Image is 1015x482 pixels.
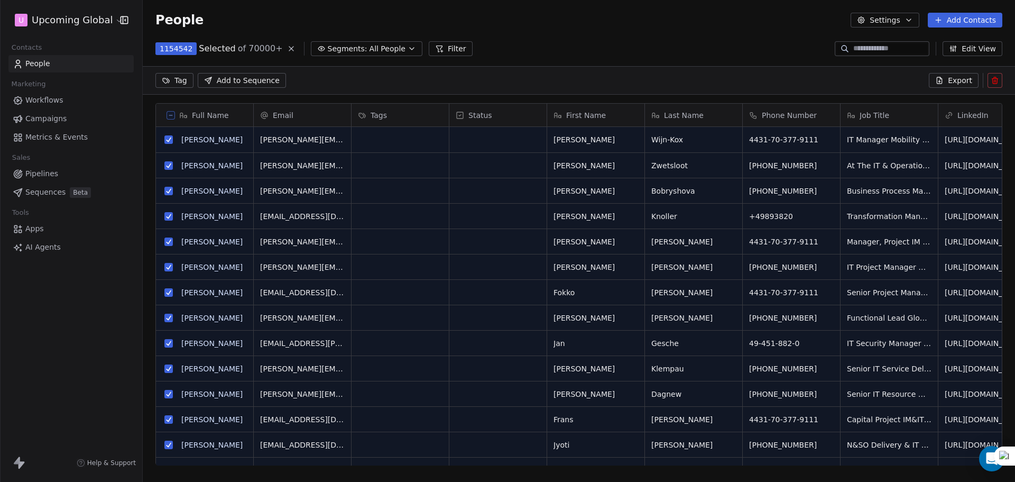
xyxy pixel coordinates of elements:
[8,239,134,256] a: AI Agents
[371,110,387,121] span: Tags
[651,134,736,145] span: Wijn-Kox
[260,160,345,171] span: [PERSON_NAME][EMAIL_ADDRESS][DOMAIN_NAME]
[847,414,931,425] span: Capital Project IM&IT Program Manager
[181,441,243,449] a: [PERSON_NAME]
[260,287,345,298] span: [EMAIL_ADDRESS][DOMAIN_NAME]
[762,110,817,121] span: Phone Number
[847,134,931,145] span: IT Manager Mobility & Convenience - [GEOGRAPHIC_DATA] & [GEOGRAPHIC_DATA]
[566,110,606,121] span: First Name
[8,55,134,72] a: People
[847,389,931,399] span: Senior IT Resource Manager - Financial Services [GEOGRAPHIC_DATA]
[217,75,280,86] span: Add to Sequence
[87,459,136,467] span: Help & Support
[749,186,834,196] span: [PHONE_NUMBER]
[651,160,736,171] span: Zwetsloot
[553,160,638,171] span: [PERSON_NAME]
[32,13,113,27] span: Upcoming Global
[553,440,638,450] span: Jyoti
[70,187,91,198] span: Beta
[181,415,243,424] a: [PERSON_NAME]
[651,440,736,450] span: [PERSON_NAME]
[547,104,644,126] div: First Name
[553,389,638,399] span: [PERSON_NAME]
[260,363,345,374] span: [PERSON_NAME][EMAIL_ADDRESS][DOMAIN_NAME]
[957,110,989,121] span: LinkedIn
[328,43,367,54] span: Segments:
[260,313,345,323] span: [PERSON_NAME][EMAIL_ADDRESS][PERSON_NAME][DOMAIN_NAME]
[181,288,243,297] a: [PERSON_NAME]
[260,186,345,196] span: [PERSON_NAME][EMAIL_ADDRESS][DOMAIN_NAME]
[8,184,134,201] a: SequencesBeta
[847,160,931,171] span: At The IT & Operations Department Manager, Reporting
[749,160,834,171] span: [PHONE_NUMBER]
[553,363,638,374] span: [PERSON_NAME]
[749,363,834,374] span: [PHONE_NUMBER]
[847,211,931,222] span: Transformation Manager | Sales IT | Retail Sales Solutions
[429,41,473,56] button: Filter
[260,211,345,222] span: [EMAIL_ADDRESS][DOMAIN_NAME]
[651,237,736,247] span: [PERSON_NAME]
[553,313,638,323] span: [PERSON_NAME]
[25,223,44,234] span: Apps
[181,365,243,373] a: [PERSON_NAME]
[7,76,50,92] span: Marketing
[749,440,834,450] span: [PHONE_NUMBER]
[645,104,742,126] div: Last Name
[749,313,834,323] span: [PHONE_NUMBER]
[181,187,243,195] a: [PERSON_NAME]
[25,132,88,143] span: Metrics & Events
[8,220,134,238] a: Apps
[260,389,345,399] span: [PERSON_NAME][EMAIL_ADDRESS][PERSON_NAME][DOMAIN_NAME]
[651,287,736,298] span: [PERSON_NAME]
[749,134,834,145] span: 4431-70-377-9111
[651,262,736,272] span: [PERSON_NAME]
[847,287,931,298] span: Senior Project Manager With IT Infrastructure Team
[749,465,834,476] span: [PHONE_NUMBER]
[155,73,193,88] button: Tag
[8,129,134,146] a: Metrics & Events
[155,42,197,55] button: 1154542
[25,242,61,253] span: AI Agents
[25,168,58,179] span: Pipelines
[651,313,736,323] span: [PERSON_NAME]
[749,237,834,247] span: 4431-70-377-9111
[553,134,638,145] span: [PERSON_NAME]
[370,43,405,54] span: All People
[181,212,243,221] a: [PERSON_NAME]
[749,338,834,349] span: 49-451-882-0
[25,95,63,106] span: Workflows
[979,446,1004,471] div: Open Intercom Messenger
[260,465,345,476] span: [EMAIL_ADDRESS][DOMAIN_NAME]
[749,287,834,298] span: 4431-70-377-9111
[181,339,243,348] a: [PERSON_NAME]
[929,73,979,88] button: Export
[749,262,834,272] span: [PHONE_NUMBER]
[553,414,638,425] span: Frans
[25,187,66,198] span: Sequences
[181,314,243,322] a: [PERSON_NAME]
[847,186,931,196] span: Business Process Manager | Young Professional Program IT
[743,104,840,126] div: Phone Number
[260,338,345,349] span: [EMAIL_ADDRESS][PERSON_NAME][DOMAIN_NAME]
[553,186,638,196] span: [PERSON_NAME]
[553,237,638,247] span: [PERSON_NAME]
[651,363,736,374] span: Klempau
[948,75,972,86] span: Export
[943,41,1002,56] button: Edit View
[553,465,638,476] span: [PERSON_NAME]
[651,211,736,222] span: Knoller
[260,440,345,450] span: [EMAIL_ADDRESS][DOMAIN_NAME]
[25,113,67,124] span: Campaigns
[181,263,243,271] a: [PERSON_NAME]
[664,110,704,121] span: Last Name
[273,110,293,121] span: Email
[749,389,834,399] span: [PHONE_NUMBER]
[651,186,736,196] span: Bobryshova
[449,104,547,126] div: Status
[468,110,492,121] span: Status
[553,287,638,298] span: Fokko
[553,262,638,272] span: [PERSON_NAME]
[7,40,47,56] span: Contacts
[847,313,931,323] span: Functional Lead Global IT&D Financial Management
[851,13,919,28] button: Settings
